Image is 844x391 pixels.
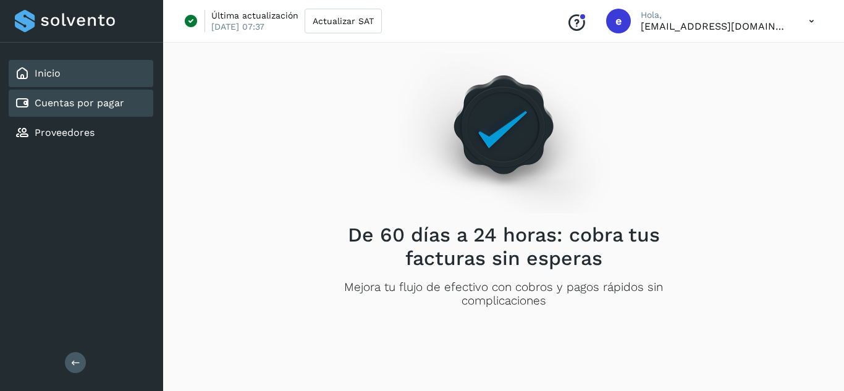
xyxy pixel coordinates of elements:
[211,10,298,21] p: Última actualización
[313,17,374,25] span: Actualizar SAT
[35,67,61,79] a: Inicio
[397,32,610,213] img: Empty state image
[9,60,153,87] div: Inicio
[35,97,124,109] a: Cuentas por pagar
[35,127,95,138] a: Proveedores
[9,90,153,117] div: Cuentas por pagar
[211,21,264,32] p: [DATE] 07:37
[9,119,153,146] div: Proveedores
[641,10,789,20] p: Hola,
[327,280,680,309] p: Mejora tu flujo de efectivo con cobros y pagos rápidos sin complicaciones
[305,9,382,33] button: Actualizar SAT
[327,223,680,271] h2: De 60 días a 24 horas: cobra tus facturas sin esperas
[641,20,789,32] p: eestrada@grupo-gmx.com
